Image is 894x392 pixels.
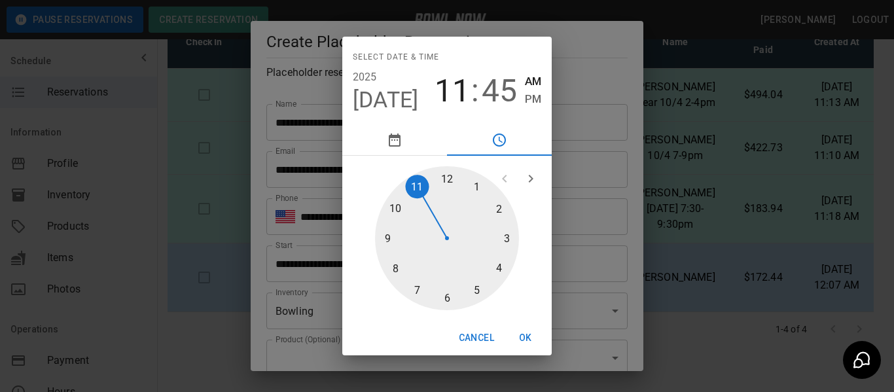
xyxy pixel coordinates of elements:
button: open next view [518,166,544,192]
span: : [471,73,479,109]
button: pick date [342,124,447,156]
button: pick time [447,124,552,156]
button: [DATE] [353,86,419,114]
button: 45 [482,73,517,109]
button: PM [525,90,541,108]
button: Cancel [454,326,499,350]
span: Select date & time [353,47,439,68]
button: OK [505,326,546,350]
button: AM [525,73,541,90]
button: 11 [435,73,470,109]
button: 2025 [353,68,377,86]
